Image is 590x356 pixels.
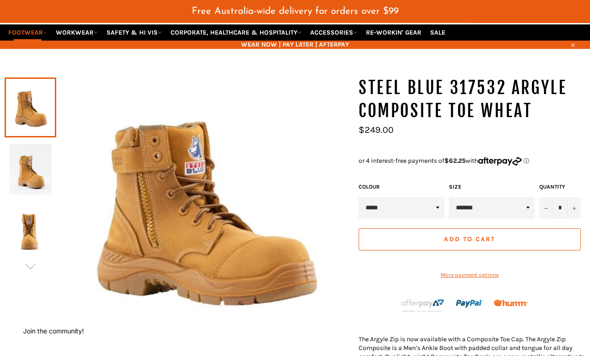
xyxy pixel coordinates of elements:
[307,24,361,41] a: ACCESSORIES
[400,298,445,314] img: Afterpay-Logo-on-dark-bg_large.png
[359,183,444,191] label: COLOUR
[167,24,305,41] a: CORPORATE, HEALTHCARE & HOSPITALITY
[494,300,528,307] img: Humm_core_logo_RGB-01_300x60px_small_195d8312-4386-4de7-b182-0ef9b6303a37.png
[456,290,483,317] img: paypal.png
[192,6,399,16] span: Free Australia-wide delivery for orders over $99
[359,77,585,122] h1: STEEL BLUE 317532 ARGYLE COMPOSITE TOE WHEAT
[539,197,553,219] button: Reduce item quantity by one
[444,235,495,243] span: Add to Cart
[362,24,425,41] a: RE-WORKIN' GEAR
[5,24,51,41] a: FOOTWEAR
[9,144,52,195] img: STEEL BLUE 317532 ARGYLE COMPOSITE TOE WHEAT - Workin' Gear
[359,228,581,250] button: Add to Cart
[23,327,84,335] button: Join the community!
[567,197,581,219] button: Increase item quantity by one
[52,24,101,41] a: WORKWEAR
[103,24,165,41] a: SAFETY & HI VIS
[449,183,535,191] label: Size
[539,183,581,191] label: Quantity
[426,24,449,41] a: SALE
[359,271,581,279] a: More payment options
[56,77,349,336] img: STEEL BLUE 317532 ARGYLE COMPOSITE TOE WHEAT - Workin' Gear
[5,40,585,49] span: WEAR NOW | PAY LATER | AFTERPAY
[359,125,394,135] span: $249.00
[9,206,52,256] img: STEEL BLUE 317532 ARGYLE COMPOSITE TOE WHEAT - Workin' Gear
